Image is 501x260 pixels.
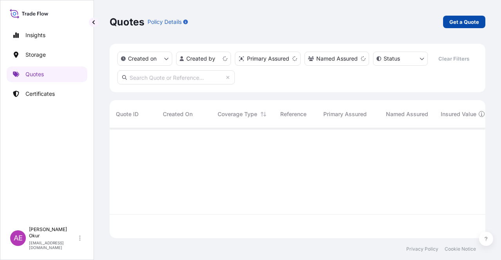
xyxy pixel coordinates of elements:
p: Get a Quote [449,18,479,26]
span: Named Assured [386,110,428,118]
button: Clear Filters [432,52,476,65]
a: Privacy Policy [406,246,438,252]
p: Created on [128,55,157,63]
span: AE [14,234,23,242]
button: Sort [259,109,268,119]
p: Quotes [110,16,144,28]
a: Certificates [7,86,87,102]
a: Insights [7,27,87,43]
button: distributor Filter options [235,52,301,66]
span: Coverage Type [218,110,257,118]
p: Certificates [25,90,55,98]
p: Status [384,55,400,63]
p: Clear Filters [438,55,469,63]
p: Primary Assured [247,55,289,63]
p: Storage [25,51,46,59]
button: createdOn Filter options [117,52,172,66]
button: createdBy Filter options [176,52,231,66]
input: Search Quote or Reference... [117,70,235,84]
button: cargoOwner Filter options [305,52,369,66]
a: Get a Quote [443,16,485,28]
span: Created On [163,110,193,118]
p: Insights [25,31,45,39]
p: [EMAIL_ADDRESS][DOMAIN_NAME] [29,240,77,250]
p: Created by [186,55,215,63]
button: certificateStatus Filter options [373,52,428,66]
a: Quotes [7,66,87,82]
span: Primary Assured [323,110,367,118]
a: Cookie Notice [445,246,476,252]
p: [PERSON_NAME] Okur [29,226,77,239]
span: Reference [280,110,306,118]
span: Quote ID [116,110,139,118]
span: Insured Value [441,110,476,118]
p: Policy Details [148,18,182,26]
a: Storage [7,47,87,63]
p: Named Assured [316,55,358,63]
p: Quotes [25,70,44,78]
